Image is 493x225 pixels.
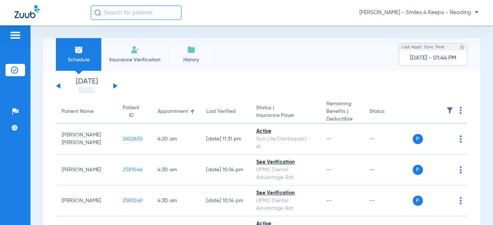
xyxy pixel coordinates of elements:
th: Status | [250,100,321,124]
span: Insurance Payer [256,112,315,119]
span: Insurance Verification [107,56,163,64]
td: -- [364,155,413,185]
td: [PERSON_NAME] [PERSON_NAME] [56,124,117,155]
td: [DATE] 11:31 PM [200,124,250,155]
div: Appointment [158,108,195,115]
th: Remaining Benefits | [321,100,364,124]
div: See Verification [256,189,315,197]
span: [PERSON_NAME] - Smiles 4 Keeps - Reading [359,9,478,16]
td: 4:20 AM [152,124,200,155]
div: See Verification [256,159,315,166]
span: -- [326,136,332,142]
div: Last Verified [206,108,236,115]
span: 2581049 [123,198,142,203]
span: -- [326,198,332,203]
td: [PERSON_NAME] [56,185,117,216]
span: P [413,196,423,206]
span: P [413,165,423,175]
td: -- [364,185,413,216]
span: 2581046 [123,167,142,172]
img: Schedule [74,45,83,54]
div: Appointment [158,108,188,115]
span: History [174,56,208,64]
iframe: Chat Widget [457,190,493,225]
img: group-dot-blue.svg [460,135,462,143]
span: P [413,134,423,144]
img: Search Icon [94,9,101,16]
th: Status [364,100,413,124]
span: Deductible [326,115,358,123]
div: Active [256,128,315,135]
div: Patient Name [62,108,94,115]
span: [DATE] - 01:44 PM [410,54,456,62]
div: Patient ID [123,104,139,119]
div: Sun Life/Dentaquest - AI [256,135,315,151]
td: 4:30 AM [152,185,200,216]
img: History [187,45,196,54]
td: [DATE] 10:14 PM [200,155,250,185]
span: 2602655 [123,136,143,142]
td: 4:30 AM [152,155,200,185]
div: Patient ID [123,104,146,119]
img: Manual Insurance Verification [131,45,139,54]
img: Zuub Logo [15,5,40,18]
div: UPMC Dental Advantage Bot [256,166,315,181]
input: Search for patients [91,5,182,20]
img: filter.svg [446,107,453,114]
td: [PERSON_NAME] [56,155,117,185]
img: hamburger-icon [9,31,21,40]
img: group-dot-blue.svg [460,166,462,173]
div: Patient Name [62,108,111,115]
td: [DATE] 10:14 PM [200,185,250,216]
span: Schedule [61,56,96,64]
li: [DATE] [65,78,109,94]
a: [DATE] [65,87,109,94]
td: -- [364,124,413,155]
div: UPMC Dental Advantage Bot [256,197,315,212]
img: last sync help info [460,45,465,50]
span: -- [326,167,332,172]
img: group-dot-blue.svg [460,107,462,114]
span: Last Appt. Sync Time: [402,44,445,51]
div: Last Verified [206,108,245,115]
